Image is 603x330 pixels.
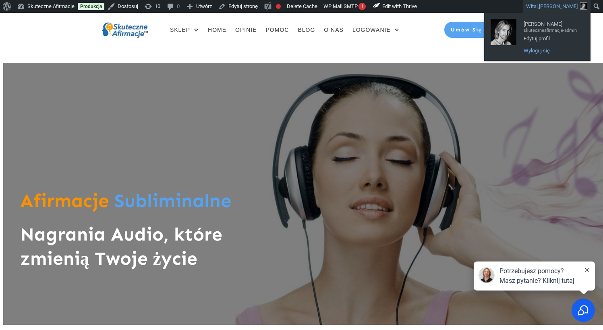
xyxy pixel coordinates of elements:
[170,24,199,35] a: SKLEP
[444,22,511,38] a: Umów Się TERAZ
[539,3,578,9] span: [PERSON_NAME]
[208,24,226,35] a: HOME
[520,46,584,56] a: Wyloguj się
[524,32,580,39] span: Edytuj profil
[484,13,591,61] ul: Witaj, Hubert Pierzchalo
[20,189,109,212] span: Afirmacje
[20,222,262,279] h1: Nagrania Audio, które zmienią Twoje życie
[352,24,391,35] span: LOGOWANIE
[352,24,400,35] a: LOGOWANIE
[78,3,104,10] a: Produkcja
[235,24,257,35] a: OPINIE
[324,24,344,35] a: O NAS
[298,24,315,35] a: BLOG
[358,3,366,10] span: !
[114,189,231,212] span: Subliminalne
[451,27,505,33] span: Umów Się TERAZ
[276,4,281,9] div: Nie ustawiono frazy kluczowej
[524,18,580,25] span: [PERSON_NAME]
[266,24,289,35] a: POMOC
[524,25,580,32] span: skuteczneafirmacje-admin
[170,24,190,35] span: SKLEP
